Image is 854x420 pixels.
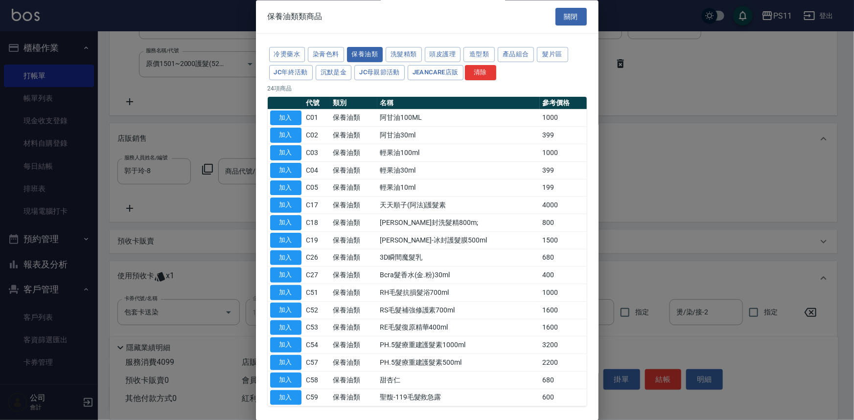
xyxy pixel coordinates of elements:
td: 保養油類 [331,214,377,232]
button: 加入 [270,250,301,265]
td: 1500 [540,232,587,249]
td: C59 [304,389,331,407]
td: C01 [304,110,331,127]
td: 保養油類 [331,179,377,197]
td: C57 [304,354,331,372]
button: 加入 [270,198,301,213]
td: C51 [304,284,331,302]
td: C19 [304,232,331,249]
button: 關閉 [555,8,587,26]
td: 400 [540,266,587,284]
td: 保養油類 [331,302,377,319]
button: 產品組合 [498,47,534,63]
td: 輕果油30ml [377,162,540,179]
button: 加入 [270,233,301,248]
button: 加入 [270,180,301,196]
button: 沉默是金 [316,65,352,80]
button: 加入 [270,303,301,318]
td: 保養油類 [331,232,377,249]
td: 保養油類 [331,372,377,389]
td: C26 [304,249,331,267]
td: 阿甘油100ML [377,110,540,127]
td: C04 [304,162,331,179]
td: RS毛髮補強修護素700ml [377,302,540,319]
button: JeanCare店販 [408,65,463,80]
td: 1000 [540,144,587,162]
td: 4000 [540,197,587,214]
th: 名稱 [377,97,540,110]
td: 輕果油10ml [377,179,540,197]
td: Bcra髮香水(金.粉)30ml [377,266,540,284]
button: 加入 [270,163,301,178]
td: 800 [540,214,587,232]
button: JC母親節活動 [354,65,405,80]
td: 1000 [540,284,587,302]
td: 680 [540,372,587,389]
th: 參考價格 [540,97,587,110]
button: 加入 [270,355,301,371]
button: 保養油類 [347,47,383,63]
button: 染膏色料 [308,47,344,63]
td: 阿甘油30ml [377,127,540,144]
td: C02 [304,127,331,144]
td: 保養油類 [331,389,377,407]
button: 洗髮精類 [386,47,422,63]
td: 399 [540,162,587,179]
td: C18 [304,214,331,232]
p: 24 項商品 [268,84,587,93]
td: 399 [540,127,587,144]
td: 保養油類 [331,110,377,127]
button: 加入 [270,216,301,231]
td: 甜杏仁 [377,372,540,389]
th: 代號 [304,97,331,110]
td: C17 [304,197,331,214]
button: 頭皮護理 [425,47,461,63]
td: C52 [304,302,331,319]
button: 清除 [465,65,496,80]
td: 680 [540,249,587,267]
td: [PERSON_NAME]-冰封護髮膜500ml [377,232,540,249]
td: 聖馥-119毛髮救急露 [377,389,540,407]
td: 3D瞬間魔髮乳 [377,249,540,267]
button: 加入 [270,320,301,335]
td: 保養油類 [331,249,377,267]
span: 保養油類類商品 [268,12,323,22]
td: PH.5髮療重建護髮素1000ml [377,336,540,354]
button: JC年終活動 [269,65,313,80]
button: 加入 [270,373,301,388]
td: 輕果油100ml [377,144,540,162]
td: 保養油類 [331,162,377,179]
td: C54 [304,336,331,354]
td: 保養油類 [331,319,377,337]
td: 1000 [540,110,587,127]
td: 199 [540,179,587,197]
button: 加入 [270,338,301,353]
td: 3200 [540,336,587,354]
button: 冷燙藥水 [269,47,305,63]
button: 造型類 [463,47,495,63]
td: PH.5髮療重建護髮素500ml [377,354,540,372]
td: [PERSON_NAME]封洗髮精800m; [377,214,540,232]
td: 保養油類 [331,197,377,214]
button: 髮片區 [537,47,568,63]
td: C05 [304,179,331,197]
td: 保養油類 [331,354,377,372]
td: RE毛髮復原精華400ml [377,319,540,337]
td: 1600 [540,302,587,319]
button: 加入 [270,390,301,405]
td: 保養油類 [331,284,377,302]
td: 保養油類 [331,144,377,162]
button: 加入 [270,146,301,161]
td: C03 [304,144,331,162]
button: 加入 [270,128,301,143]
td: 600 [540,389,587,407]
td: C58 [304,372,331,389]
button: 加入 [270,268,301,283]
td: 保養油類 [331,336,377,354]
td: 天天順子(阿法)護髮素 [377,197,540,214]
td: C53 [304,319,331,337]
td: RH毛髮抗損髮浴700ml [377,284,540,302]
button: 加入 [270,111,301,126]
td: 1600 [540,319,587,337]
button: 加入 [270,286,301,301]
